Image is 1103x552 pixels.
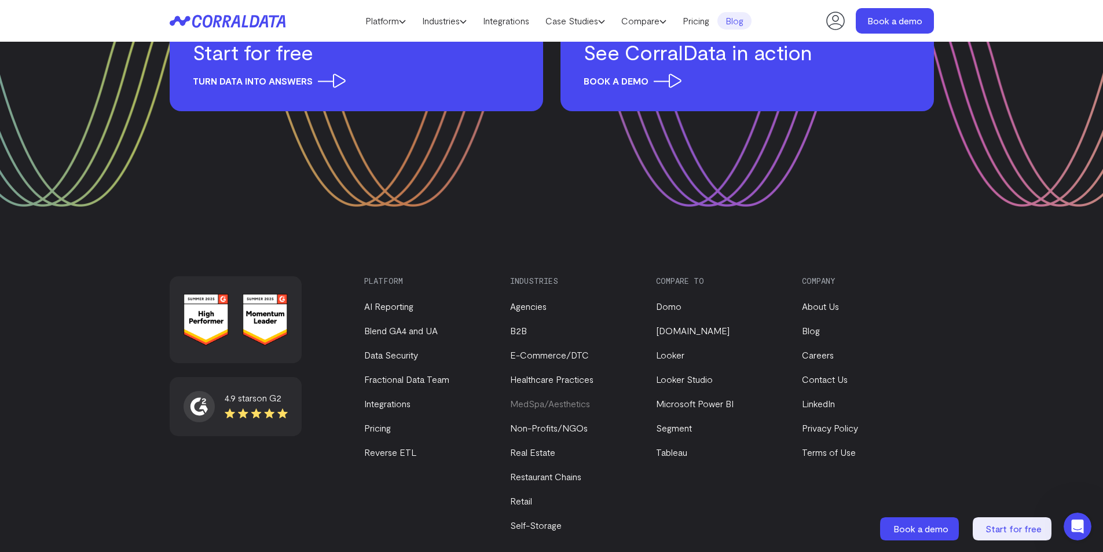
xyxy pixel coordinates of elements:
a: E-Commerce/DTC [510,349,589,360]
a: Looker [656,349,684,360]
h3: Compare to [656,276,782,286]
a: Platform [357,12,414,30]
a: Healthcare Practices [510,374,593,385]
span: Start for free [985,523,1042,534]
a: Reverse ETL [364,447,416,458]
a: Book a demo [880,517,961,540]
a: Self-Storage [510,520,562,531]
a: Tableau [656,447,687,458]
h3: Start for free [193,39,520,65]
a: MedSpa/Aesthetics [510,398,590,409]
a: Integrations [475,12,537,30]
a: Domo [656,301,681,312]
a: Careers [802,349,834,360]
div: 4.9 stars [225,391,288,405]
a: Restaurant Chains [510,471,581,482]
a: Segment [656,422,692,433]
h3: Platform [364,276,490,286]
a: Non-Profits/NGOs [510,422,588,433]
a: Pricing [364,422,391,433]
span: Turn data into answers [193,74,346,88]
a: 4.9 starson G2 [184,391,288,422]
h3: See CorralData in action [584,39,911,65]
a: Privacy Policy [802,422,858,433]
a: Integrations [364,398,411,409]
h3: Company [802,276,928,286]
a: Agencies [510,301,547,312]
a: B2B [510,325,527,336]
a: Looker Studio [656,374,713,385]
a: About Us [802,301,839,312]
a: Industries [414,12,475,30]
a: Real Estate [510,447,555,458]
a: Data Security [364,349,418,360]
a: Blend GA4 and UA [364,325,438,336]
span: on G2 [256,392,281,403]
a: Retail [510,495,532,506]
a: Fractional Data Team [364,374,449,385]
a: Terms of Use [802,447,856,458]
a: AI Reporting [364,301,413,312]
a: Start for free [973,517,1054,540]
a: Case Studies [537,12,613,30]
a: Microsoft Power BI [656,398,734,409]
span: Book a demo [893,523,948,534]
iframe: Intercom live chat [1064,513,1091,540]
a: [DOMAIN_NAME] [656,325,730,336]
h3: Industries [510,276,636,286]
a: Contact Us [802,374,848,385]
a: Compare [613,12,675,30]
a: Book a demo [856,8,934,34]
a: LinkedIn [802,398,835,409]
a: Pricing [675,12,717,30]
span: Book a demo [584,74,681,88]
a: Blog [717,12,752,30]
a: Blog [802,325,820,336]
